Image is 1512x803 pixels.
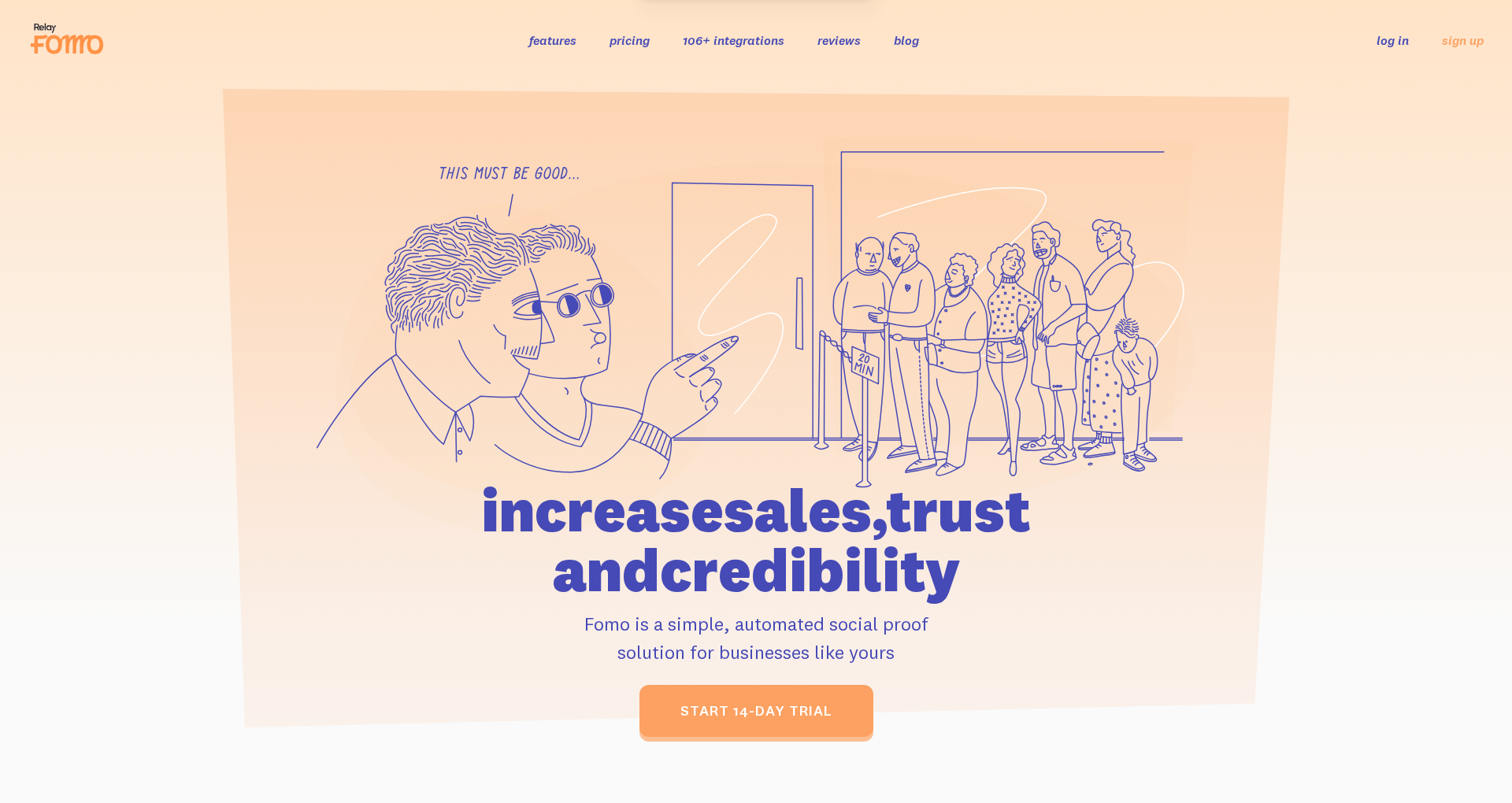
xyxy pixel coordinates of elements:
a: pricing [610,32,650,48]
a: reviews [817,32,861,48]
a: 106+ integrations [683,32,784,48]
h1: increase sales, trust and credibility [391,480,1121,600]
a: start 14-day trial [639,685,873,737]
a: features [529,32,576,48]
a: blog [894,32,919,48]
a: sign up [1442,32,1484,49]
a: log in [1377,32,1409,48]
p: Fomo is a simple, automated social proof solution for businesses like yours [391,609,1121,666]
